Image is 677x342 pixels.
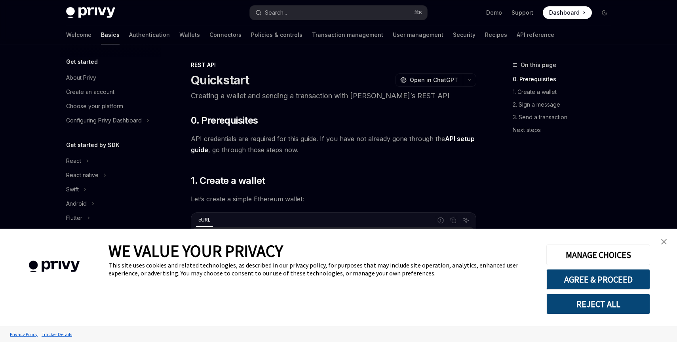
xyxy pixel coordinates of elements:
[66,170,99,180] div: React native
[66,140,120,150] h5: Get started by SDK
[60,99,161,113] a: Choose your platform
[312,25,383,44] a: Transaction management
[517,25,554,44] a: API reference
[453,25,475,44] a: Security
[66,25,91,44] a: Welcome
[512,9,533,17] a: Support
[393,25,443,44] a: User management
[209,25,242,44] a: Connectors
[66,87,114,97] div: Create an account
[66,199,87,208] div: Android
[513,111,617,124] a: 3. Send a transaction
[448,215,458,225] button: Copy the contents from the code block
[66,227,79,237] div: Unity
[66,213,82,223] div: Flutter
[191,73,249,87] h1: Quickstart
[414,10,422,16] span: ⌘ K
[265,8,287,17] div: Search...
[12,249,97,284] img: company logo
[513,86,617,98] a: 1. Create a wallet
[191,114,258,127] span: 0. Prerequisites
[66,156,81,166] div: React
[191,90,476,101] p: Creating a wallet and sending a transaction with [PERSON_NAME]’s REST API
[521,60,556,70] span: On this page
[66,7,115,18] img: dark logo
[250,6,427,20] button: Search...⌘K
[191,133,476,155] span: API credentials are required for this guide. If you have not already gone through the , go throug...
[543,6,592,19] a: Dashboard
[461,215,471,225] button: Ask AI
[191,193,476,204] span: Let’s create a simple Ethereum wallet:
[435,215,446,225] button: Report incorrect code
[60,71,161,85] a: About Privy
[108,241,283,261] span: WE VALUE YOUR PRIVACY
[101,25,120,44] a: Basics
[546,245,650,265] button: MANAGE CHOICES
[60,85,161,99] a: Create an account
[66,101,123,111] div: Choose your platform
[66,116,142,125] div: Configuring Privy Dashboard
[486,9,502,17] a: Demo
[513,73,617,86] a: 0. Prerequisites
[656,234,672,250] a: close banner
[410,76,458,84] span: Open in ChatGPT
[513,124,617,136] a: Next steps
[598,6,611,19] button: Toggle dark mode
[513,98,617,111] a: 2. Sign a message
[108,261,534,277] div: This site uses cookies and related technologies, as described in our privacy policy, for purposes...
[66,73,96,82] div: About Privy
[191,61,476,69] div: REST API
[546,269,650,290] button: AGREE & PROCEED
[179,25,200,44] a: Wallets
[66,57,98,67] h5: Get started
[549,9,580,17] span: Dashboard
[129,25,170,44] a: Authentication
[196,215,213,225] div: cURL
[40,327,74,341] a: Tracker Details
[395,73,463,87] button: Open in ChatGPT
[546,294,650,314] button: REJECT ALL
[66,185,79,194] div: Swift
[191,174,265,187] span: 1. Create a wallet
[485,25,507,44] a: Recipes
[8,327,40,341] a: Privacy Policy
[661,239,667,245] img: close banner
[251,25,302,44] a: Policies & controls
